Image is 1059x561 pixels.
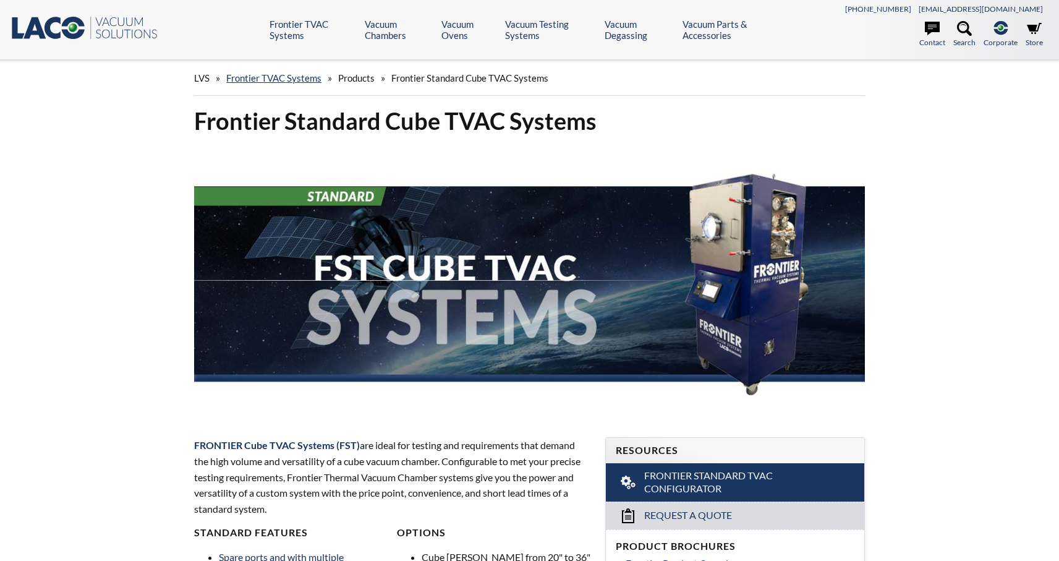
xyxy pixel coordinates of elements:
a: Frontier Standard TVAC Configurator [606,463,864,502]
a: Vacuum Parts & Accessories [683,19,786,41]
a: Search [953,21,976,48]
a: Contact [919,21,945,48]
a: Vacuum Degassing [605,19,673,41]
a: Vacuum Ovens [441,19,496,41]
span: Request a Quote [644,509,732,522]
span: Products [338,72,375,84]
img: FST Cube TVAC Systems header [194,146,865,414]
a: Vacuum Testing Systems [505,19,595,41]
a: [EMAIL_ADDRESS][DOMAIN_NAME] [919,4,1043,14]
span: Frontier Standard TVAC Configurator [644,469,827,495]
span: LVS [194,72,210,84]
span: Frontier Standard Cube TVAC Systems [391,72,548,84]
a: Frontier TVAC Systems [226,72,321,84]
a: Store [1026,21,1043,48]
span: FRONTIER Cube TVAC Systems (FST) [194,439,360,451]
a: Frontier TVAC Systems [270,19,355,41]
h1: Frontier Standard Cube TVAC Systems [194,106,865,136]
a: Vacuum Chambers [365,19,433,41]
span: Corporate [984,36,1018,48]
p: are ideal for testing and requirements that demand the high volume and versatility of a cube vacu... [194,437,590,516]
a: Request a Quote [606,502,864,529]
h4: Options [397,526,590,539]
div: » » » [194,61,865,96]
h4: Standard Features [194,526,388,539]
h4: Product Brochures [616,540,854,553]
a: [PHONE_NUMBER] [845,4,911,14]
h4: Resources [616,444,854,457]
